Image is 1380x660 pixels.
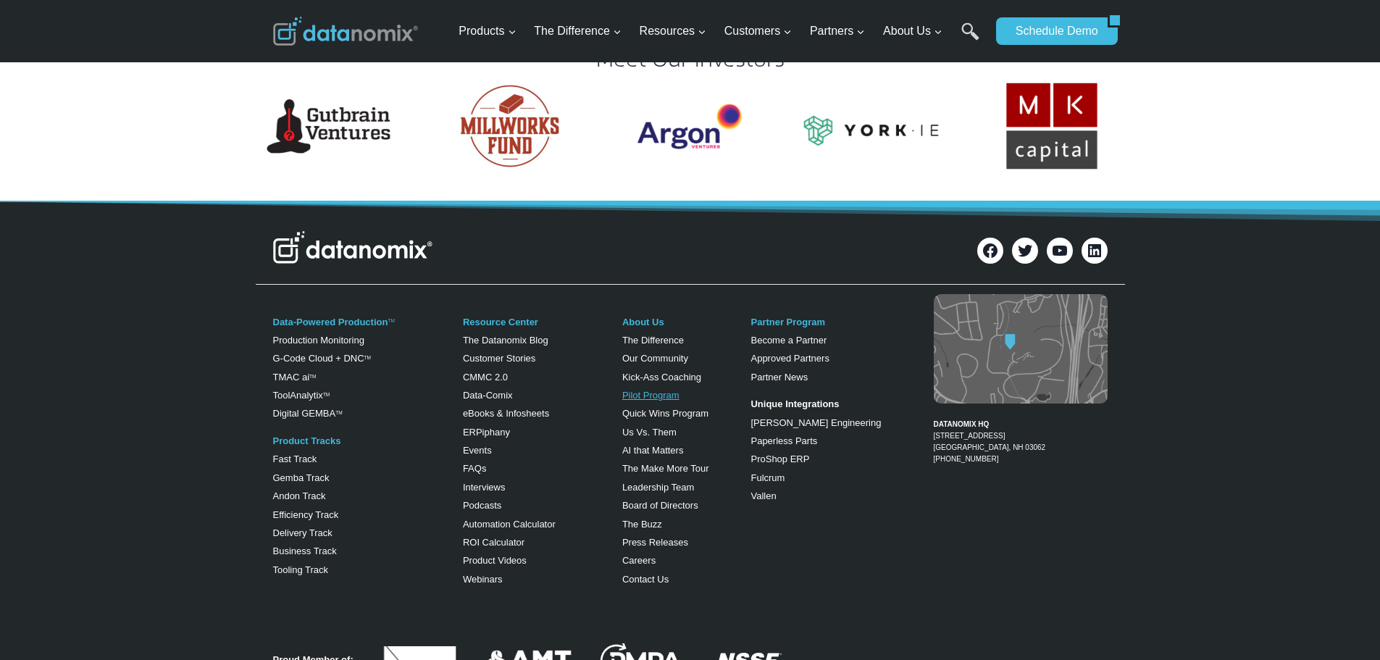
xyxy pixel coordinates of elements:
a: Efficiency Track [273,509,339,520]
a: ToolAnalytix [273,390,323,401]
a: Interviews [463,482,506,493]
a: Pilot Program [622,390,679,401]
figcaption: [PHONE_NUMBER] [934,407,1108,465]
a: Fast Track [273,454,317,464]
a: ROI Calculator [463,537,524,548]
a: Vallen [750,490,776,501]
a: Product Videos [463,555,527,566]
a: Customer Stories [463,353,535,364]
a: FAQs [463,463,487,474]
a: Partner Program [750,317,825,327]
a: The Make More Tour [622,463,709,474]
h2: Meet Our Investors [273,47,1108,70]
img: Millworks Fund [439,79,580,172]
div: 8 of 11 [259,79,399,172]
a: CMMC 2.0 [463,372,508,383]
a: [STREET_ADDRESS][GEOGRAPHIC_DATA], NH 03062 [934,432,1046,451]
span: Customers [724,22,792,41]
a: Leadership Team [622,482,695,493]
a: Paperless Parts [750,435,817,446]
a: The Buzz [622,519,662,530]
img: Gutbrain Ventures [259,79,399,172]
div: Photo Gallery Carousel [259,79,1122,172]
nav: Primary Navigation [453,8,989,55]
a: Data-Comix [463,390,513,401]
a: Approved Partners [750,353,829,364]
a: ERPiphany [463,427,510,438]
a: Fulcrum [750,472,785,483]
a: Digital GEMBATM [273,408,343,419]
a: Partner News [750,372,808,383]
a: Search [961,22,979,55]
a: Delivery Track [273,527,333,538]
img: YORK IE [800,79,941,172]
strong: DATANOMIX HQ [934,420,990,428]
a: The Datanomix Blog [463,335,548,346]
a: TMAC aiTM [273,372,317,383]
a: Board of Directors [622,500,698,511]
a: Quick Wins Program [622,408,708,419]
a: AI that Matters [622,445,684,456]
span: Products [459,22,516,41]
div: 1 of 11 [982,79,1122,172]
a: ProShop ERP [750,454,809,464]
sup: TM [364,355,371,360]
a: Tooling Track [273,564,329,575]
a: About Us [622,317,664,327]
a: Contact Us [622,574,669,585]
a: Webinars [463,574,503,585]
strong: Unique Integrations [750,398,839,409]
a: Podcasts [463,500,501,511]
a: Production Monitoring [273,335,364,346]
img: Datanomix map image [934,294,1108,404]
sup: TM [309,374,316,379]
sup: TM [335,410,342,415]
a: Our Community [622,353,688,364]
a: Data-Powered Production [273,317,388,327]
a: The Difference [622,335,684,346]
a: Events [463,445,492,456]
a: Andon Track [273,490,326,501]
a: Gemba Track [273,472,330,483]
a: Become a Partner [750,335,827,346]
a: eBooks & Infosheets [463,408,549,419]
div: 9 of 11 [439,79,580,172]
span: The Difference [534,22,622,41]
a: [PERSON_NAME] Engineering [750,417,881,428]
a: TM [323,392,330,397]
span: Partners [810,22,865,41]
a: Press Releases [622,537,688,548]
div: 10 of 11 [620,79,761,172]
a: Kick-Ass Coaching [622,372,701,383]
a: Business Track [273,546,337,556]
span: About Us [883,22,942,41]
iframe: Chat Widget [1308,590,1380,660]
a: Automation Calculator [463,519,556,530]
a: Us Vs. Them [622,427,677,438]
a: Resource Center [463,317,538,327]
img: ARgon Ventures [620,79,761,172]
img: Datanomix Logo [273,231,432,263]
a: Product Tracks [273,435,341,446]
img: Datanomix [273,17,418,46]
a: TM [388,318,394,323]
a: Schedule Demo [996,17,1108,45]
div: 11 of 11 [800,79,941,172]
a: Careers [622,555,656,566]
a: G-Code Cloud + DNCTM [273,353,371,364]
img: MK Capital [982,79,1122,172]
span: Resources [640,22,706,41]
